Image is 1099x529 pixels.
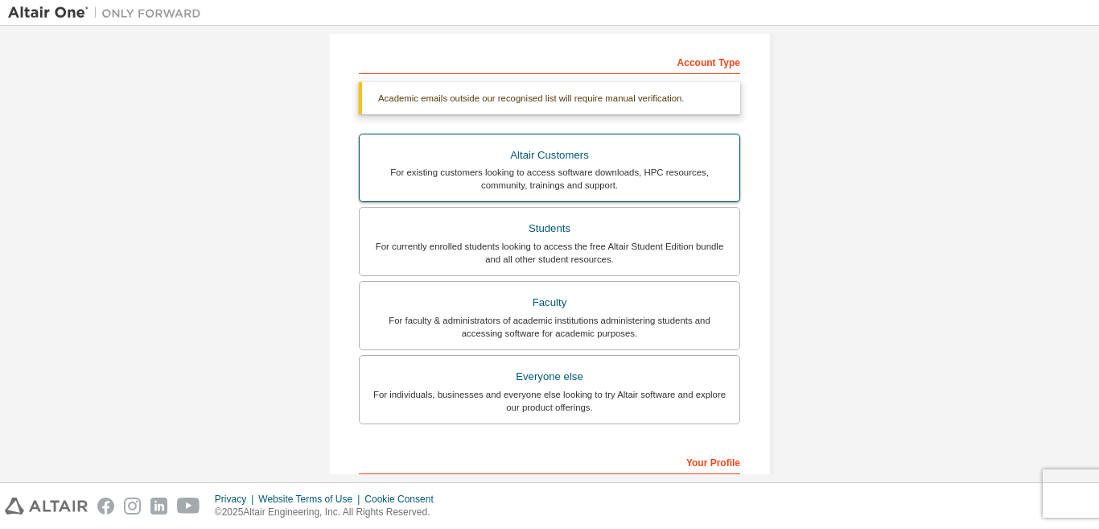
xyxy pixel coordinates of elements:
[369,240,730,266] div: For currently enrolled students looking to access the free Altair Student Edition bundle and all ...
[369,217,730,240] div: Students
[369,314,730,340] div: For faculty & administrators of academic institutions administering students and accessing softwa...
[359,448,740,474] div: Your Profile
[359,82,740,114] div: Academic emails outside our recognised list will require manual verification.
[369,291,730,314] div: Faculty
[215,493,258,506] div: Privacy
[177,498,200,515] img: youtube.svg
[364,493,442,506] div: Cookie Consent
[215,506,443,519] p: © 2025 Altair Engineering, Inc. All Rights Reserved.
[369,366,730,388] div: Everyone else
[5,498,88,515] img: altair_logo.svg
[150,498,167,515] img: linkedin.svg
[258,493,364,506] div: Website Terms of Use
[8,5,209,21] img: Altair One
[359,48,740,74] div: Account Type
[124,498,141,515] img: instagram.svg
[369,166,730,192] div: For existing customers looking to access software downloads, HPC resources, community, trainings ...
[369,144,730,167] div: Altair Customers
[369,388,730,414] div: For individuals, businesses and everyone else looking to try Altair software and explore our prod...
[97,498,114,515] img: facebook.svg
